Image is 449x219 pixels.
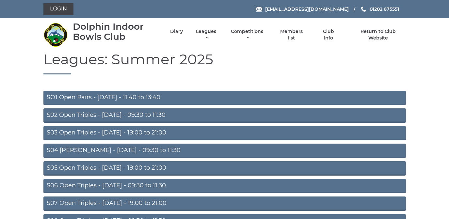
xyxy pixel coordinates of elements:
[256,6,349,13] a: Email [EMAIL_ADDRESS][DOMAIN_NAME]
[43,3,73,15] a: Login
[43,196,406,211] a: S07 Open Triples - [DATE] - 19:00 to 21:00
[43,91,406,105] a: SO1 Open Pairs - [DATE] - 11:40 to 13:40
[318,28,339,41] a: Club Info
[43,144,406,158] a: S04 [PERSON_NAME] - [DATE] - 09:30 to 11:30
[170,28,183,35] a: Diary
[256,7,262,12] img: Email
[43,161,406,176] a: S05 Open Triples - [DATE] - 19:00 to 21:00
[73,22,159,42] div: Dolphin Indoor Bowls Club
[361,7,366,12] img: Phone us
[43,108,406,123] a: S02 Open Triples - [DATE] - 09:30 to 11:30
[43,179,406,193] a: S06 Open Triples - [DATE] - 09:30 to 11:30
[43,126,406,140] a: S03 Open Triples - [DATE] - 19:00 to 21:00
[194,28,218,41] a: Leagues
[265,6,349,12] span: [EMAIL_ADDRESS][DOMAIN_NAME]
[43,23,68,47] img: Dolphin Indoor Bowls Club
[43,51,406,74] h1: Leagues: Summer 2025
[276,28,306,41] a: Members list
[370,6,399,12] span: 01202 675551
[230,28,265,41] a: Competitions
[350,28,406,41] a: Return to Club Website
[360,6,399,13] a: Phone us 01202 675551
